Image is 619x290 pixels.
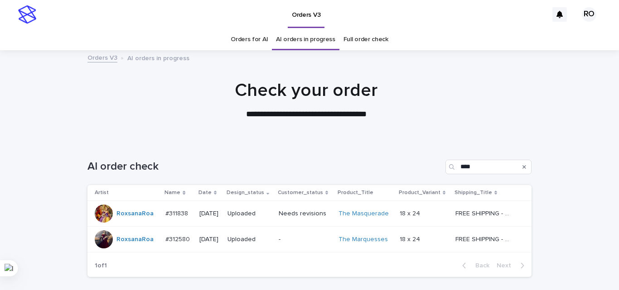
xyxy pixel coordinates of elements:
[87,52,117,62] a: Orders V3
[455,261,493,270] button: Back
[279,210,331,218] p: Needs revisions
[87,160,442,173] h1: AI order check
[127,52,189,62] p: AI orders in progress
[343,29,388,50] a: Full order check
[84,80,528,101] h1: Check your order
[279,236,331,243] p: -
[18,5,36,24] img: stacker-logo-s-only.png
[445,160,532,174] input: Search
[227,188,264,198] p: Design_status
[582,7,596,22] div: RO
[338,188,373,198] p: Product_Title
[231,29,268,50] a: Orders for AI
[227,210,271,218] p: Uploaded
[455,234,514,243] p: FREE SHIPPING - preview in 1-2 business days, after your approval delivery will take 5-10 b.d.
[87,201,532,227] tr: RoxsanaRoa #311838#311838 [DATE]UploadedNeeds revisionsThe Masquerade 18 x 2418 x 24 FREE SHIPPIN...
[455,208,514,218] p: FREE SHIPPING - preview in 1-2 business days, after your approval delivery will take 5-10 b.d.
[276,29,335,50] a: AI orders in progress
[95,188,109,198] p: Artist
[455,188,492,198] p: Shipping_Title
[165,234,192,243] p: #312580
[339,210,389,218] a: The Masquerade
[87,227,532,252] tr: RoxsanaRoa #312580#312580 [DATE]Uploaded-The Marquesses 18 x 2418 x 24 FREE SHIPPING - preview in...
[116,236,154,243] a: RoxsanaRoa
[493,261,532,270] button: Next
[199,210,220,218] p: [DATE]
[400,208,422,218] p: 18 x 24
[400,234,422,243] p: 18 x 24
[116,210,154,218] a: RoxsanaRoa
[278,188,323,198] p: Customer_status
[165,208,190,218] p: #311838
[198,188,212,198] p: Date
[497,262,517,269] span: Next
[227,236,271,243] p: Uploaded
[164,188,180,198] p: Name
[470,262,489,269] span: Back
[339,236,388,243] a: The Marquesses
[399,188,440,198] p: Product_Variant
[87,255,114,277] p: 1 of 1
[199,236,220,243] p: [DATE]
